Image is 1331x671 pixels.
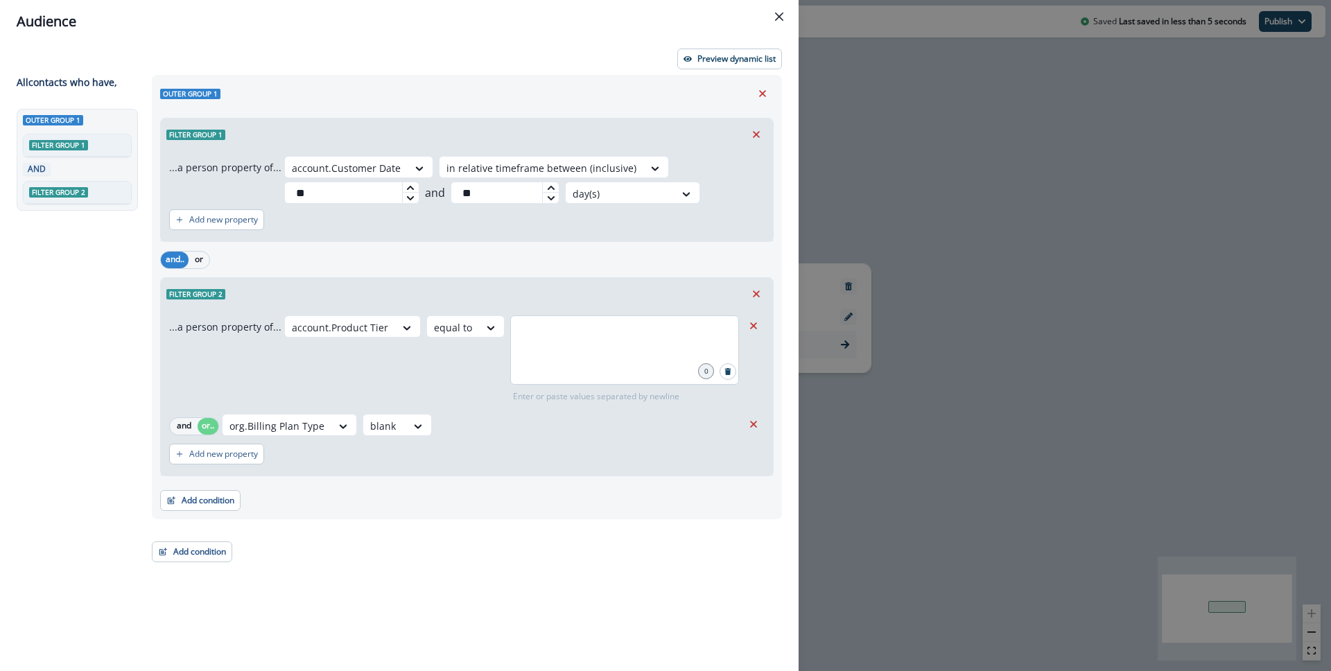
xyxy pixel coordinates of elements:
[697,54,776,64] p: Preview dynamic list
[198,418,218,435] button: or..
[161,252,189,268] button: and..
[169,160,281,175] p: ...a person property of...
[17,75,117,89] p: All contact s who have,
[189,449,258,459] p: Add new property
[189,252,209,268] button: or
[189,215,258,225] p: Add new property
[745,284,767,304] button: Remove
[698,363,714,379] div: 0
[17,11,782,32] div: Audience
[26,163,48,175] p: AND
[169,444,264,464] button: Add new property
[152,541,232,562] button: Add condition
[23,115,83,125] span: Outer group 1
[166,130,225,140] span: Filter group 1
[720,363,736,380] button: Search
[160,89,220,99] span: Outer group 1
[425,184,445,201] p: and
[169,320,281,334] p: ...a person property of...
[677,49,782,69] button: Preview dynamic list
[160,490,241,511] button: Add condition
[166,289,225,299] span: Filter group 2
[170,418,198,435] button: and
[169,209,264,230] button: Add new property
[742,414,765,435] button: Remove
[768,6,790,28] button: Close
[745,124,767,145] button: Remove
[742,315,765,336] button: Remove
[751,83,774,104] button: Remove
[29,140,88,150] span: Filter group 1
[29,187,88,198] span: Filter group 2
[510,390,682,403] p: Enter or paste values separated by newline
